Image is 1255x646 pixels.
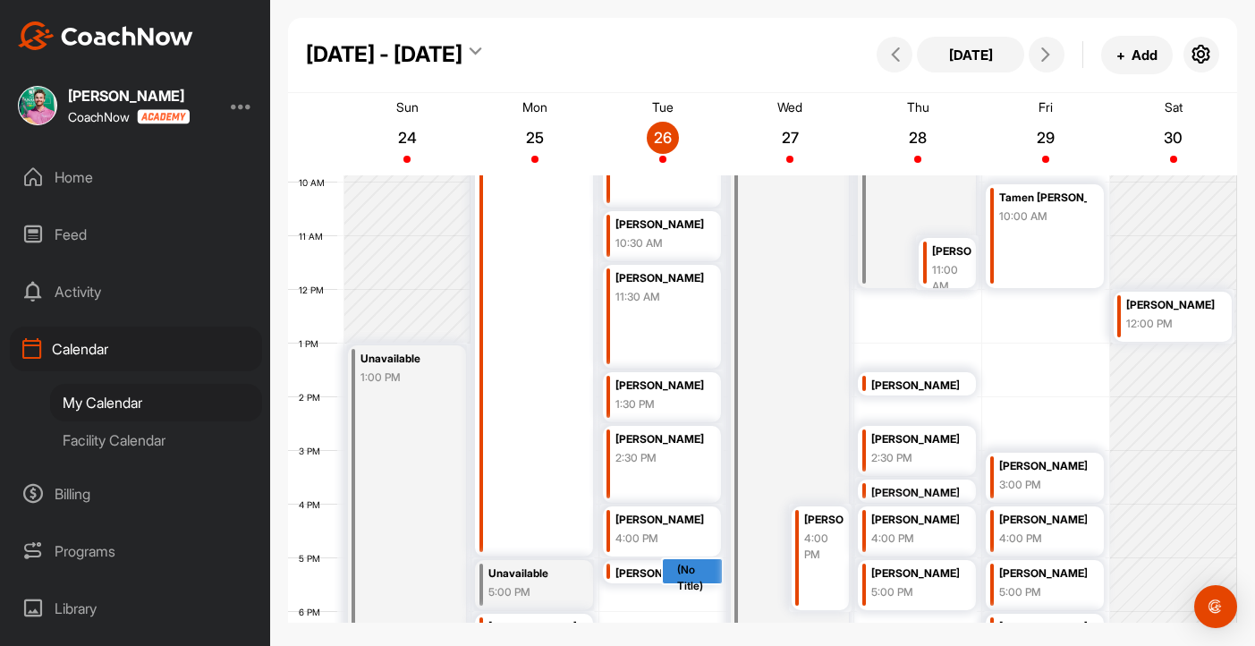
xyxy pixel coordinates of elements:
div: [PERSON_NAME] [999,510,1088,531]
p: 25 [519,129,551,147]
div: 6 PM [288,607,338,617]
div: 10 AM [288,177,343,188]
div: Tamen [PERSON_NAME] [PERSON_NAME] [999,188,1088,208]
div: 2 PM [288,392,338,403]
div: [DATE] - [DATE] [306,38,462,71]
div: Library [10,586,262,631]
p: 28 [902,129,934,147]
img: square_b9766a750916adaee4143e2b92a72f2b.jpg [18,86,57,125]
a: August 28, 2025 [854,93,982,175]
div: [PERSON_NAME] [615,429,704,450]
div: [PERSON_NAME] [615,510,704,531]
p: Sun [396,99,419,115]
div: [PERSON_NAME] [68,89,190,103]
div: 1:30 PM [615,396,704,412]
button: [DATE] [917,37,1024,72]
button: +Add [1101,36,1173,74]
div: [PERSON_NAME] [999,456,1088,477]
div: 11 AM [288,231,341,242]
p: Fri [1039,99,1053,115]
img: CoachNow [18,21,193,50]
div: 11:30 AM [615,289,704,305]
div: Home [10,155,262,200]
div: [PERSON_NAME] [871,510,960,531]
div: Unavailable [488,564,577,584]
div: [PERSON_NAME] [488,617,577,638]
div: CoachNow [68,109,190,124]
div: [PERSON_NAME] [615,215,704,235]
div: 1 PM [288,338,336,349]
a: August 29, 2025 [982,93,1110,175]
p: Thu [907,99,929,115]
div: 3:00 PM [999,477,1088,493]
div: 4:00 PM [871,531,960,547]
div: 4 PM [288,499,338,510]
div: [PERSON_NAME] [871,483,960,504]
div: [PERSON_NAME] [615,376,704,396]
div: [PERSON_NAME] [999,564,1088,584]
div: 1:00 PM [360,370,449,386]
div: [PERSON_NAME] [804,510,844,531]
p: 30 [1157,129,1190,147]
p: 29 [1030,129,1062,147]
div: 12:00 PM [1126,316,1215,332]
div: [PERSON_NAME] [615,268,704,289]
div: Calendar [10,327,262,371]
div: Unavailable [360,349,449,370]
div: 4:00 PM [999,531,1088,547]
p: 26 [647,129,679,147]
span: + [1116,46,1125,64]
div: Facility Calendar [50,421,262,459]
div: Activity [10,269,262,314]
div: Billing [10,472,262,516]
div: [PERSON_NAME] [999,617,1088,638]
img: CoachNow acadmey [137,109,190,124]
div: Open Intercom Messenger [1194,585,1237,628]
p: Wed [777,99,802,115]
div: [PERSON_NAME] Tailor [615,564,704,584]
p: Sat [1165,99,1183,115]
a: August 26, 2025 [598,93,726,175]
div: 5:00 PM [488,584,577,600]
div: 3 PM [288,446,338,456]
p: 24 [391,129,423,147]
div: (No Title) [677,562,721,594]
div: [PERSON_NAME] [871,564,960,584]
p: Mon [522,99,547,115]
div: [PERSON_NAME] [871,429,960,450]
div: Programs [10,529,262,574]
a: August 24, 2025 [343,93,471,175]
p: 27 [774,129,806,147]
div: 2:30 PM [871,450,960,466]
div: 5 PM [288,553,338,564]
div: 4:00 PM [615,531,704,547]
div: 10:00 AM [999,208,1088,225]
div: 4:00 PM [804,531,844,563]
p: Tue [652,99,674,115]
a: August 30, 2025 [1109,93,1237,175]
div: 11:00 AM [932,262,971,294]
div: [PERSON_NAME] [932,242,971,262]
div: 12 PM [288,285,342,295]
div: 10:30 AM [615,235,704,251]
div: 5:00 PM [999,584,1088,600]
div: [PERSON_NAME] [1126,295,1215,316]
div: My Calendar [50,384,262,421]
a: August 25, 2025 [471,93,599,175]
a: August 27, 2025 [726,93,854,175]
div: 5:00 PM [871,584,960,600]
div: 2:30 PM [615,450,704,466]
div: Feed [10,212,262,257]
div: [PERSON_NAME] [871,376,960,396]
